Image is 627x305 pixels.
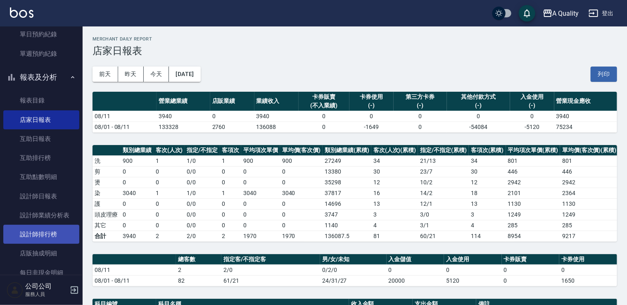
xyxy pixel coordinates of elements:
td: 0 [154,166,185,177]
td: 3040 [241,188,280,198]
td: 0 [299,122,349,132]
td: 1 [154,188,185,198]
th: 總客數 [176,254,221,265]
h5: 公司公司 [25,282,67,291]
td: 900 [241,155,280,166]
td: 61/21 [221,275,320,286]
td: 0 [394,111,447,122]
th: 指定客/不指定客 [221,254,320,265]
td: 0 [220,177,241,188]
td: 1 [220,188,241,198]
td: 3940 [121,231,154,241]
td: 0 [241,177,280,188]
td: 0 [154,209,185,220]
td: 0 [447,111,510,122]
td: 2 [176,264,221,275]
td: 60/21 [418,231,469,241]
a: 設計師排行榜 [3,225,79,244]
th: 類別總業績 [121,145,154,156]
div: (不入業績) [301,101,347,110]
td: 9217 [560,231,618,241]
td: 35298 [323,177,371,188]
td: 2/0 [221,264,320,275]
td: 14696 [323,198,371,209]
div: 卡券販賣 [301,93,347,101]
td: 2/0 [185,231,220,241]
th: 男/女/未知 [320,254,387,265]
td: 護 [93,198,121,209]
td: 0 [280,198,323,209]
td: 0 [241,166,280,177]
td: 1 [154,155,185,166]
td: 446 [560,166,618,177]
a: 每日非現金明細 [3,263,79,282]
td: 3 [469,209,506,220]
td: 染 [93,188,121,198]
div: (-) [512,101,552,110]
td: 12 [371,177,418,188]
td: 0 [154,220,185,231]
td: -1649 [349,122,394,132]
th: 卡券使用 [559,254,617,265]
td: 37817 [323,188,371,198]
td: 900 [121,155,154,166]
td: 0 [299,111,349,122]
h2: Merchant Daily Report [93,36,617,42]
td: 0 [559,264,617,275]
td: 2942 [506,177,560,188]
p: 服務人員 [25,291,67,298]
td: 0 / 0 [185,220,220,231]
div: 其他付款方式 [449,93,508,101]
td: 0 [241,198,280,209]
a: 互助排行榜 [3,148,79,167]
button: 列印 [591,67,617,82]
button: 今天 [144,67,169,82]
a: 設計師業績分析表 [3,206,79,225]
button: A Quality [539,5,582,22]
td: -5120 [510,122,554,132]
td: 900 [280,155,323,166]
td: 4 [371,220,418,231]
td: 0 [387,264,444,275]
td: 0 / 0 [185,166,220,177]
th: 客次(人次) [154,145,185,156]
td: 3940 [254,111,299,122]
td: 0 [154,177,185,188]
td: 0 [220,198,241,209]
td: 75234 [554,122,617,132]
td: 08/11 [93,111,157,122]
td: 21 / 13 [418,155,469,166]
td: 136088 [254,122,299,132]
table: a dense table [93,254,617,286]
table: a dense table [93,92,617,133]
td: 0 [121,166,154,177]
th: 業績收入 [254,92,299,111]
td: 30 [469,166,506,177]
td: 10 / 2 [418,177,469,188]
td: 08/01 - 08/11 [93,122,157,132]
td: 燙 [93,177,121,188]
th: 指定/不指定 [185,145,220,156]
div: A Quality [553,8,579,19]
td: 洗 [93,155,121,166]
td: 30 [371,166,418,177]
td: 801 [560,155,618,166]
td: 2942 [560,177,618,188]
td: 136087.5 [323,231,371,241]
td: 0 [502,275,560,286]
td: 446 [506,166,560,177]
td: 1970 [280,231,323,241]
td: 133328 [157,122,210,132]
td: 114 [469,231,506,241]
button: 登出 [585,6,617,21]
td: 0 [210,111,254,122]
td: 27249 [323,155,371,166]
td: 0 [280,220,323,231]
td: 0 [220,166,241,177]
td: 16 [371,188,418,198]
td: 3 / 1 [418,220,469,231]
th: 單均價(客次價)(累積) [560,145,618,156]
th: 平均項次單價(累積) [506,145,560,156]
div: 第三方卡券 [396,93,445,101]
td: 801 [506,155,560,166]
